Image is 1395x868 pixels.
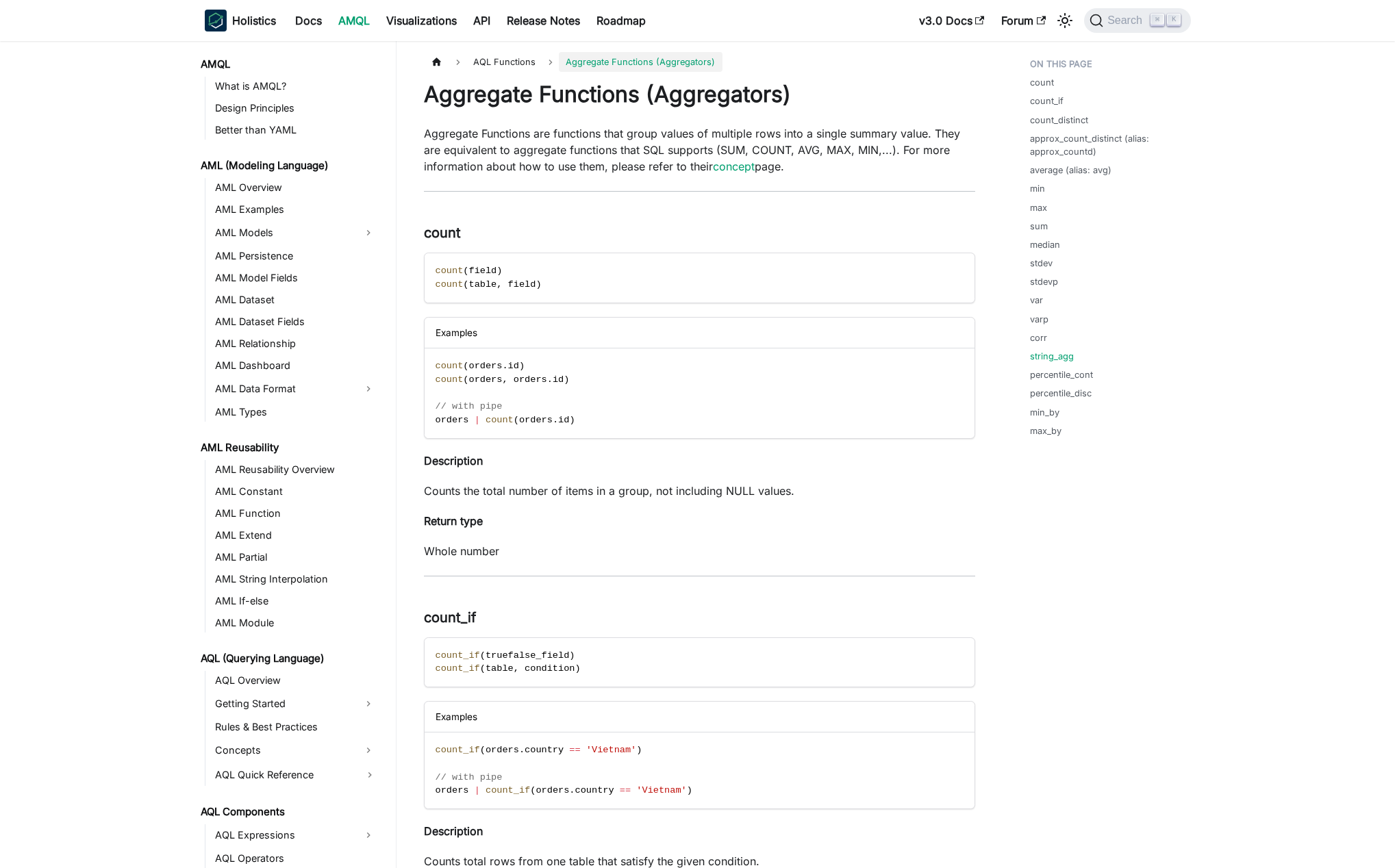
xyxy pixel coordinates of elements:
[468,361,502,371] span: orders
[436,650,480,661] span: count_if
[205,10,276,31] a: HolisticsHolistics
[502,374,507,385] span: ,
[1103,14,1151,27] span: Search
[436,772,503,782] span: // with pipe
[1030,387,1092,400] a: percentile_disc
[197,802,381,821] a: AQL Components
[687,785,692,795] span: )
[211,504,381,523] a: AML Function
[620,785,631,795] span: ==
[287,10,330,31] a: Docs
[486,663,514,674] span: table
[480,745,486,755] span: (
[356,824,381,846] button: Expand sidebar category 'AQL Expressions'
[211,460,381,479] a: AML Reusability Overview
[436,401,503,411] span: // with pipe
[211,526,381,545] a: AML Extend
[530,785,536,795] span: (
[636,785,686,795] span: 'Vietnam'
[211,120,381,140] a: Better than YAML
[424,609,975,626] h3: count_if
[1030,424,1061,437] a: max_by
[519,415,553,425] span: orders
[436,745,480,755] span: count_if
[525,663,575,674] span: condition
[1030,220,1048,233] a: sum
[330,10,378,31] a: AMQL
[211,824,356,846] a: AQL Expressions
[475,785,480,795] span: |
[536,785,569,795] span: orders
[211,312,381,331] a: AML Dataset Fields
[211,334,381,353] a: AML Relationship
[508,279,536,290] span: field
[486,650,569,661] span: truefalse_field
[211,613,381,633] a: AML Module
[1030,313,1048,326] a: varp
[424,125,975,175] p: Aggregate Functions are functions that group values of multiple rows into a single summary value....
[519,361,525,371] span: )
[463,374,468,385] span: (
[559,52,722,72] span: Aggregate Functions (Aggregators)
[475,415,480,425] span: |
[211,268,381,288] a: AML Model Fields
[558,415,569,425] span: id
[553,374,564,385] span: id
[1054,10,1076,31] button: Switch between dark and light mode (currently light mode)
[424,81,975,108] h1: Aggregate Functions (Aggregators)
[436,663,480,674] span: count_if
[211,290,381,309] a: AML Dataset
[424,225,975,242] h3: count
[211,99,381,118] a: Design Principles
[911,10,993,31] a: v3.0 Docs
[1030,368,1093,381] a: percentile_cont
[211,246,381,266] a: AML Persistence
[1030,132,1183,158] a: approx_count_distinct (alias: approx_countd)
[468,374,502,385] span: orders
[569,785,575,795] span: .
[424,454,483,468] strong: Description
[575,785,614,795] span: country
[1030,201,1047,214] a: max
[553,415,558,425] span: .
[211,739,356,761] a: Concepts
[205,10,227,31] img: Holistics
[497,266,502,276] span: )
[424,52,975,72] nav: Breadcrumbs
[211,378,356,400] a: AML Data Format
[1167,14,1181,26] kbd: K
[436,374,464,385] span: count
[514,415,519,425] span: (
[191,41,397,868] nav: Docs sidebar
[197,649,381,668] a: AQL (Querying Language)
[468,266,497,276] span: field
[508,361,519,371] span: id
[211,693,356,715] a: Getting Started
[1151,14,1164,26] kbd: ⌘
[497,279,502,290] span: ,
[466,52,542,72] span: AQL Functions
[211,548,381,567] a: AML Partial
[424,52,450,72] a: Home page
[211,200,381,219] a: AML Examples
[211,717,381,737] a: Rules & Best Practices
[211,222,356,244] a: AML Models
[1030,238,1060,251] a: median
[424,483,975,499] p: Counts the total number of items in a group, not including NULL values.
[536,279,541,290] span: )
[465,10,499,31] a: API
[1030,294,1043,307] a: var
[425,318,975,348] div: Examples
[1030,114,1088,127] a: count_distinct
[502,361,507,371] span: .
[575,663,581,674] span: )
[480,650,486,661] span: (
[1030,182,1045,195] a: min
[211,403,381,422] a: AML Types
[713,159,755,173] a: concept
[356,378,381,400] button: Expand sidebar category 'AML Data Format'
[424,543,975,559] p: Whole number
[232,12,276,29] b: Holistics
[436,361,464,371] span: count
[1030,350,1074,363] a: string_agg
